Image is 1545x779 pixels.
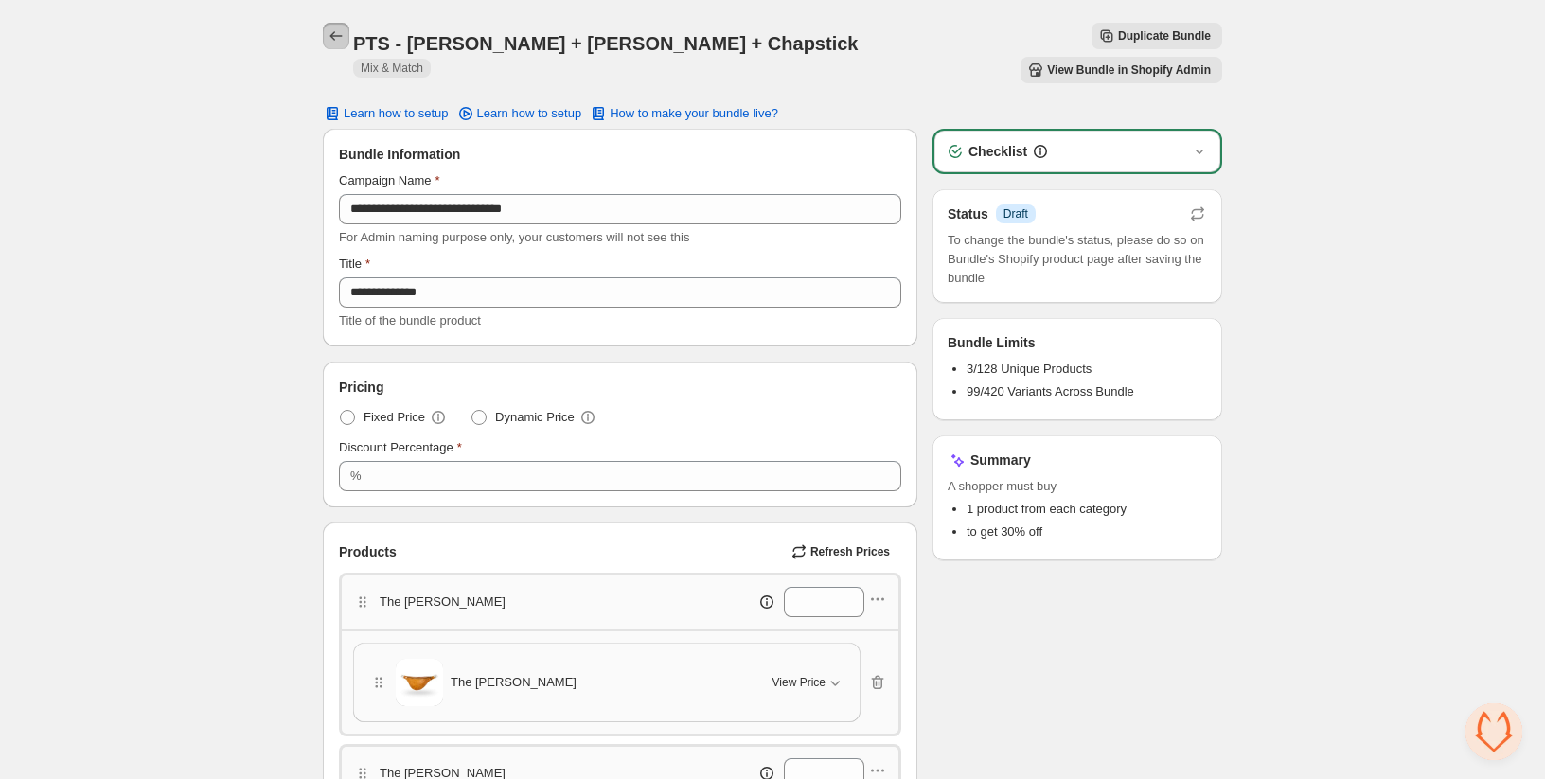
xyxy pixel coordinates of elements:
span: The [PERSON_NAME] [451,673,577,692]
h3: Checklist [968,142,1027,161]
span: Learn how to setup [344,106,449,121]
span: Pricing [339,378,383,397]
span: Dynamic Price [495,408,575,427]
label: Discount Percentage [339,438,462,457]
a: Learn how to setup [445,100,594,127]
span: Title of the bundle product [339,313,481,328]
span: Learn how to setup [477,106,582,121]
span: To change the bundle's status, please do so on Bundle's Shopify product page after saving the bundle [948,231,1207,288]
span: 99/420 Variants Across Bundle [967,384,1134,398]
button: Refresh Prices [784,539,901,565]
button: View Price [761,667,856,698]
span: Refresh Prices [810,544,890,559]
span: How to make your bundle live? [610,106,778,121]
button: Learn how to setup [311,100,460,127]
div: % [350,467,362,486]
span: Fixed Price [364,408,425,427]
h3: Bundle Limits [948,333,1036,352]
div: Open chat [1465,703,1522,760]
span: A shopper must buy [948,477,1207,496]
span: Duplicate Bundle [1118,28,1211,44]
span: For Admin naming purpose only, your customers will not see this [339,230,689,244]
span: Bundle Information [339,145,460,164]
span: Draft [1003,206,1028,221]
p: The [PERSON_NAME] [380,593,506,611]
span: Products [339,542,397,561]
li: 1 product from each category [967,500,1207,519]
h1: PTS - [PERSON_NAME] + [PERSON_NAME] + Chapstick [353,32,858,55]
button: Back [323,23,349,49]
button: How to make your bundle live? [577,100,790,127]
img: The Tatum [396,659,443,706]
span: View Price [772,675,826,690]
h3: Summary [970,451,1031,469]
h3: Status [948,204,988,223]
span: View Bundle in Shopify Admin [1047,62,1211,78]
span: 3/128 Unique Products [967,362,1092,376]
button: Duplicate Bundle [1092,23,1222,49]
label: Title [339,255,370,274]
li: to get 30% off [967,522,1207,541]
button: View Bundle in Shopify Admin [1021,57,1222,83]
span: Mix & Match [361,61,423,76]
label: Campaign Name [339,171,440,190]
